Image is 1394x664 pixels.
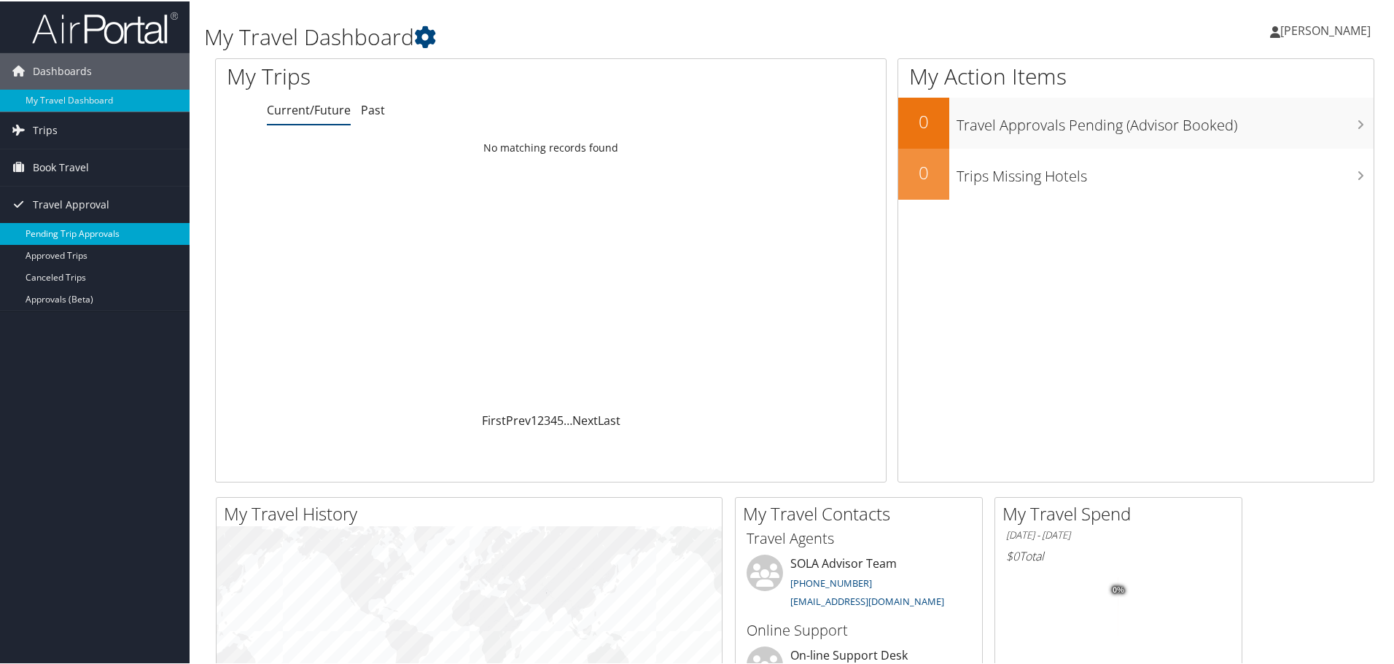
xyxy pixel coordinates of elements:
[898,108,949,133] h2: 0
[598,411,620,427] a: Last
[33,185,109,222] span: Travel Approval
[267,101,351,117] a: Current/Future
[33,148,89,184] span: Book Travel
[557,411,564,427] a: 5
[957,106,1374,134] h3: Travel Approvals Pending (Advisor Booked)
[1002,500,1242,525] h2: My Travel Spend
[33,52,92,88] span: Dashboards
[33,111,58,147] span: Trips
[739,553,978,613] li: SOLA Advisor Team
[1006,547,1231,563] h6: Total
[957,157,1374,185] h3: Trips Missing Hotels
[572,411,598,427] a: Next
[790,575,872,588] a: [PHONE_NUMBER]
[482,411,506,427] a: First
[898,147,1374,198] a: 0Trips Missing Hotels
[32,9,178,44] img: airportal-logo.png
[544,411,550,427] a: 3
[1113,585,1124,593] tspan: 0%
[361,101,385,117] a: Past
[743,500,982,525] h2: My Travel Contacts
[898,60,1374,90] h1: My Action Items
[216,133,886,160] td: No matching records found
[550,411,557,427] a: 4
[898,159,949,184] h2: 0
[506,411,531,427] a: Prev
[1006,527,1231,541] h6: [DATE] - [DATE]
[204,20,992,51] h1: My Travel Dashboard
[1270,7,1385,51] a: [PERSON_NAME]
[898,96,1374,147] a: 0Travel Approvals Pending (Advisor Booked)
[531,411,537,427] a: 1
[747,527,971,547] h3: Travel Agents
[1280,21,1371,37] span: [PERSON_NAME]
[227,60,596,90] h1: My Trips
[224,500,722,525] h2: My Travel History
[747,619,971,639] h3: Online Support
[537,411,544,427] a: 2
[564,411,572,427] span: …
[1006,547,1019,563] span: $0
[790,593,944,606] a: [EMAIL_ADDRESS][DOMAIN_NAME]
